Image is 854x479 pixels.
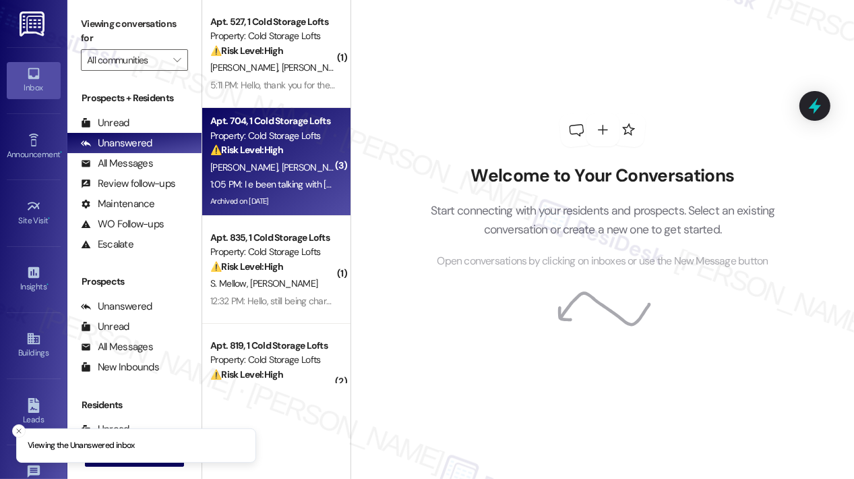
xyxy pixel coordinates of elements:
a: Buildings [7,327,61,364]
div: Unread [81,116,129,130]
span: [PERSON_NAME] [250,277,317,289]
p: Start connecting with your residents and prospects. Select an existing conversation or create a n... [410,201,795,239]
div: Escalate [81,237,133,252]
span: [PERSON_NAME] [210,61,282,74]
input: All communities [87,49,166,71]
div: Residents [67,398,202,412]
i:  [173,55,181,65]
span: • [49,214,51,223]
span: • [60,148,62,157]
span: • [47,280,49,289]
div: All Messages [81,157,153,171]
span: [PERSON_NAME] [210,161,282,173]
div: New Inbounds [81,360,159,374]
a: Inbox [7,62,61,98]
span: [PERSON_NAME] [282,61,353,74]
div: 1:05 PM: I e been talking with [PERSON_NAME] [210,178,391,190]
div: Unread [81,320,129,334]
a: Insights • [7,261,61,298]
strong: ⚠️ Risk Level: High [210,144,283,156]
div: Property: Cold Storage Lofts [210,245,335,259]
div: 12:32 PM: Hello, still being charged garage rent for the month? [210,295,449,307]
span: [PERSON_NAME] [282,161,349,173]
div: Review follow-ups [81,177,175,191]
span: Open conversations by clicking on inboxes or use the New Message button [437,253,768,270]
div: Maintenance [81,197,155,211]
div: Unanswered [81,136,152,150]
h2: Welcome to Your Conversations [410,165,795,187]
div: Prospects [67,275,202,289]
div: Property: Cold Storage Lofts [210,353,335,367]
strong: ⚠️ Risk Level: High [210,45,283,57]
div: Prospects + Residents [67,91,202,105]
div: Apt. 819, 1 Cold Storage Lofts [210,339,335,353]
button: Close toast [12,424,26,438]
div: Property: Cold Storage Lofts [210,29,335,43]
div: Apt. 704, 1 Cold Storage Lofts [210,114,335,128]
a: Site Visit • [7,195,61,231]
div: Property: Cold Storage Lofts [210,129,335,143]
div: WO Follow-ups [81,217,164,231]
img: ResiDesk Logo [20,11,47,36]
strong: ⚠️ Risk Level: High [210,368,283,381]
div: All Messages [81,340,153,354]
p: Viewing the Unanswered inbox [28,440,135,452]
a: Leads [7,394,61,430]
div: Archived on [DATE] [209,193,336,210]
span: S. Mellow [210,277,250,289]
div: Apt. 835, 1 Cold Storage Lofts [210,231,335,245]
div: Apt. 527, 1 Cold Storage Lofts [210,15,335,29]
strong: ⚠️ Risk Level: High [210,260,283,273]
label: Viewing conversations for [81,13,188,49]
div: Unanswered [81,300,152,314]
